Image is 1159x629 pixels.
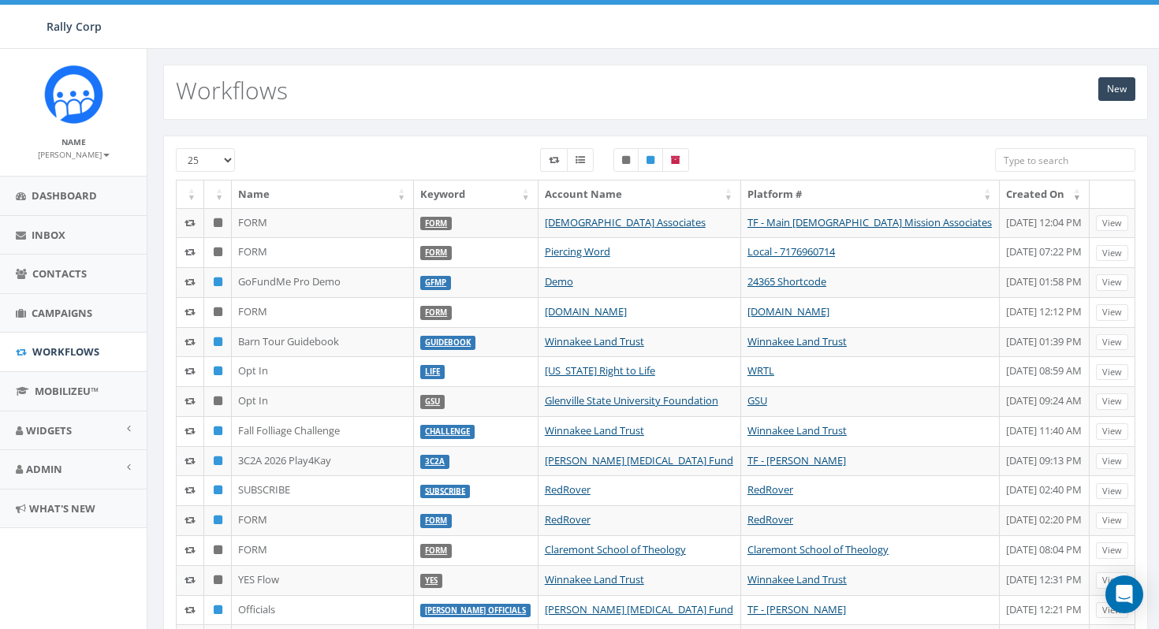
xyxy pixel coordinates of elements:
a: GSU [425,396,440,407]
span: Admin [26,462,62,476]
i: Unpublished [214,545,222,555]
a: TF - [PERSON_NAME] [747,602,846,616]
a: View [1096,215,1128,232]
span: Workflows [32,344,99,359]
td: [DATE] 12:21 PM [1000,595,1090,625]
i: Published [214,426,222,436]
td: [DATE] 12:04 PM [1000,208,1090,238]
i: Published [214,366,222,376]
td: [DATE] 07:22 PM [1000,237,1090,267]
a: View [1096,423,1128,440]
td: [DATE] 08:59 AM [1000,356,1090,386]
i: Unpublished [214,247,222,257]
a: YES [425,575,438,586]
i: Unpublished [214,575,222,585]
a: RedRover [747,512,793,527]
label: Archived [662,148,689,172]
td: [DATE] 09:24 AM [1000,386,1090,416]
a: [DEMOGRAPHIC_DATA] Associates [545,215,706,229]
a: RedRover [747,482,793,497]
th: : activate to sort column ascending [204,181,232,208]
span: Inbox [32,228,65,242]
a: [PERSON_NAME] [38,147,110,161]
th: : activate to sort column ascending [177,181,204,208]
td: [DATE] 02:20 PM [1000,505,1090,535]
i: Published [214,515,222,525]
th: Keyword: activate to sort column ascending [414,181,538,208]
a: Guidebook [425,337,471,348]
a: Demo [545,274,573,288]
a: View [1096,542,1128,559]
a: Winnakee Land Trust [545,423,644,437]
div: Open Intercom Messenger [1105,575,1143,613]
a: [DOMAIN_NAME] [747,304,829,318]
a: Piercing Word [545,244,610,259]
a: Winnakee Land Trust [747,572,847,586]
th: Platform #: activate to sort column ascending [741,181,1001,208]
label: Menu [567,148,594,172]
a: Winnakee Land Trust [545,572,644,586]
td: Officials [232,595,414,625]
a: FORM [425,248,447,258]
a: TF - Main [DEMOGRAPHIC_DATA] Mission Associates [747,215,992,229]
i: Published [214,605,222,615]
a: WRTL [747,363,774,378]
a: Winnakee Land Trust [545,334,644,348]
a: Winnakee Land Trust [747,334,847,348]
a: [PERSON_NAME] Officials [425,605,526,616]
a: View [1096,334,1128,351]
td: Opt In [232,386,414,416]
a: FORM [425,307,447,318]
td: [DATE] 08:04 PM [1000,535,1090,565]
th: Account Name: activate to sort column ascending [539,181,741,208]
a: Claremont School of Theology [545,542,686,556]
a: Local - 7176960714 [747,244,835,259]
small: [PERSON_NAME] [38,149,110,160]
a: View [1096,512,1128,529]
a: [PERSON_NAME] [MEDICAL_DATA] Fund [545,602,733,616]
td: Barn Tour Guidebook [232,327,414,357]
label: Unpublished [613,148,639,172]
td: FORM [232,297,414,327]
span: Contacts [32,266,87,281]
a: SUBSCRIBE [425,486,465,496]
span: Rally Corp [47,19,102,34]
a: FORM [425,515,447,526]
span: Widgets [26,423,72,437]
a: View [1096,304,1128,321]
span: Dashboard [32,188,97,203]
a: Winnakee Land Trust [747,423,847,437]
td: GoFundMe Pro Demo [232,267,414,297]
a: View [1096,602,1128,619]
i: Published [214,337,222,347]
td: [DATE] 09:13 PM [1000,446,1090,476]
a: GFMP [425,277,446,288]
td: FORM [232,535,414,565]
a: View [1096,393,1128,410]
a: [DOMAIN_NAME] [545,304,627,318]
i: Published [214,456,222,466]
td: YES Flow [232,565,414,595]
a: New [1098,77,1135,101]
a: TF - [PERSON_NAME] [747,453,846,467]
a: View [1096,453,1128,470]
td: [DATE] 12:31 PM [1000,565,1090,595]
a: LIFE [425,367,440,377]
span: Campaigns [32,306,92,320]
i: Published [214,485,222,495]
a: Challenge [425,426,470,437]
h2: Workflows [176,77,288,103]
td: [DATE] 02:40 PM [1000,475,1090,505]
th: Name: activate to sort column ascending [232,181,414,208]
a: View [1096,245,1128,262]
input: Type to search [995,148,1135,172]
i: Unpublished [214,396,222,406]
a: View [1096,572,1128,589]
a: Claremont School of Theology [747,542,889,556]
a: 24365 Shortcode [747,274,826,288]
td: FORM [232,505,414,535]
img: Icon_1.png [44,65,103,124]
a: FORM [425,545,447,556]
small: Name [61,136,86,147]
label: Workflow [540,148,568,172]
